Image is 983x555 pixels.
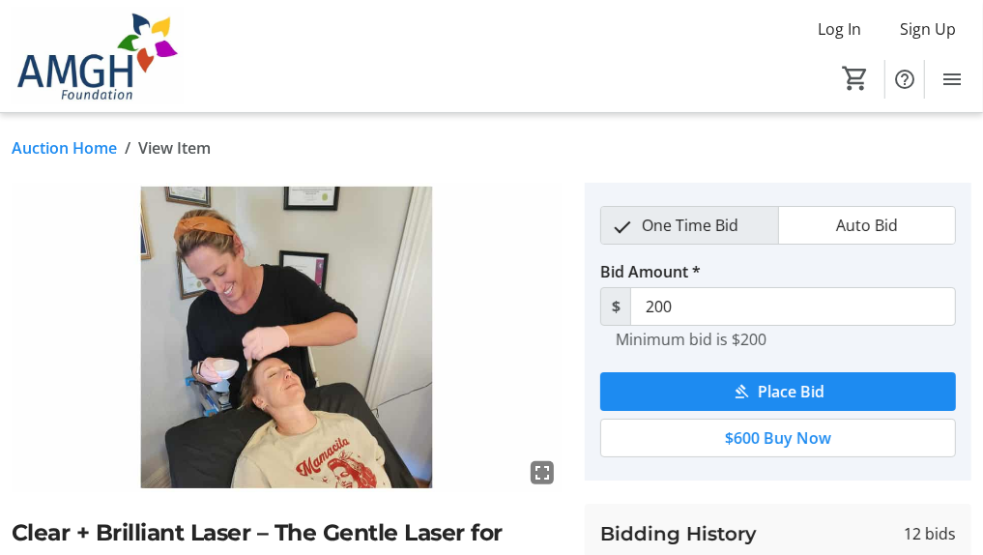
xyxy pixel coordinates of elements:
[12,136,117,160] a: Auction Home
[531,461,554,484] mat-icon: fullscreen
[818,17,861,41] span: Log In
[838,61,873,96] button: Cart
[600,372,956,411] button: Place Bid
[138,136,211,160] span: View Item
[900,17,956,41] span: Sign Up
[758,380,824,403] span: Place Bid
[600,287,631,326] span: $
[600,260,701,283] label: Bid Amount *
[885,60,924,99] button: Help
[600,519,757,548] h3: Bidding History
[933,60,971,99] button: Menu
[125,136,130,160] span: /
[884,14,971,44] button: Sign Up
[12,183,562,492] img: Image
[12,8,184,104] img: Alexandra Marine & General Hospital Foundation's Logo
[725,426,831,450] span: $600 Buy Now
[616,330,766,349] tr-hint: Minimum bid is $200
[802,14,877,44] button: Log In
[824,207,910,244] span: Auto Bid
[600,419,956,457] button: $600 Buy Now
[630,207,750,244] span: One Time Bid
[904,522,956,545] span: 12 bids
